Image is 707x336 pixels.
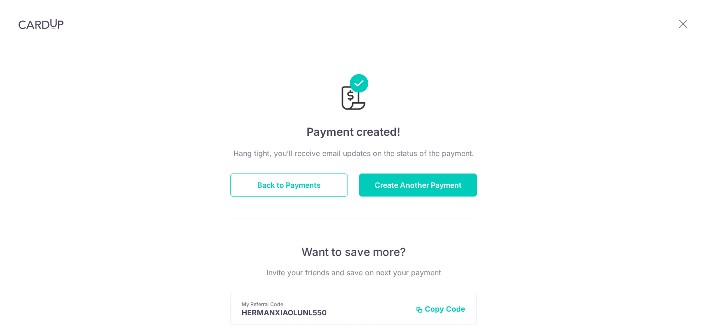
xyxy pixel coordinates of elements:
[359,174,477,197] button: Create Another Payment
[230,245,477,260] p: Want to save more?
[230,267,477,278] p: Invite your friends and save on next your payment
[230,174,348,197] button: Back to Payments
[416,304,465,313] button: Copy Code
[230,124,477,140] h4: Payment created!
[242,301,408,308] p: My Referral Code
[18,18,64,29] img: CardUp
[230,148,477,159] p: Hang tight, you’ll receive email updates on the status of the payment.
[242,308,408,317] p: HERMANXIAOLUNL550
[339,74,368,113] img: Payments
